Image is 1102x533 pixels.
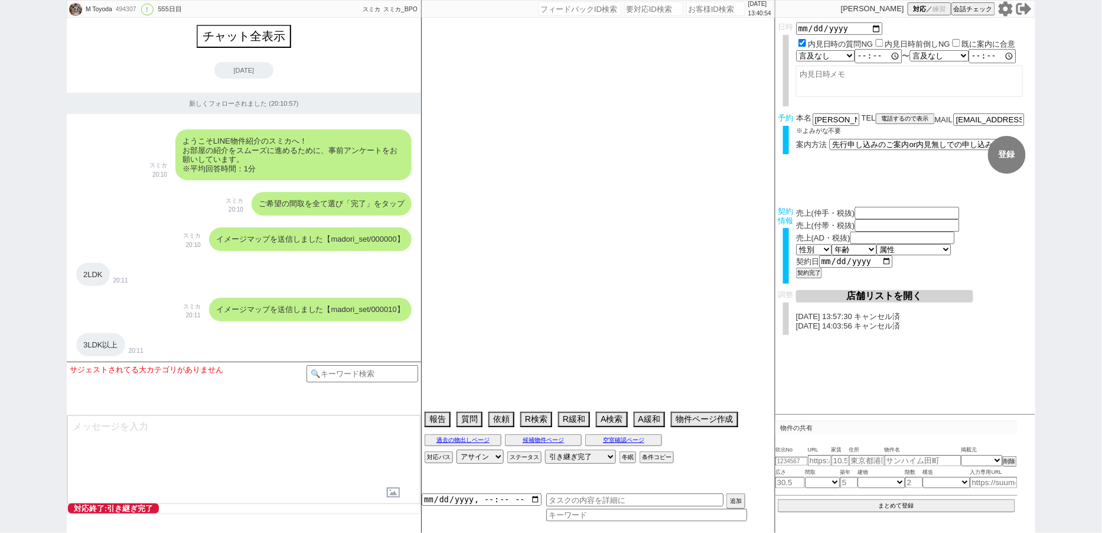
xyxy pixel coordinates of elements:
[796,127,842,134] span: ※よみがな不要
[546,493,723,506] input: タスクの内容を詳細に
[175,129,412,180] div: ようこそLINE物件紹介のスミカへ！ お部屋の紹介をスムーズに進めるために、事前アンケートをお願いしています。 ※平均回答時間：1分
[885,446,961,455] span: 物件名
[488,412,514,427] button: 依頼
[961,446,977,455] span: 掲載元
[775,457,808,466] input: 1234567
[183,311,201,320] p: 20:11
[840,477,858,488] input: 5
[778,113,794,122] span: 予約
[808,455,832,466] input: https://suumo.jp/chintai/jnc_000022489271
[539,2,621,16] input: フィードバックID検索
[67,93,421,114] div: 新しくフォローされました (20:10:57)
[778,22,794,31] span: 日時
[69,3,82,16] img: 0hWf7mkIhYCEkaFCCI_Od2NmpECyM5ZVFbMyZPKCccVHpwd08eZHoQL31HUnAndB9KNHZPLSpEXn4WB38vBEL0fR0kVn4jIEk...
[885,455,961,466] input: サンハイム田町
[905,468,923,477] span: 階数
[796,113,811,126] span: 本名
[158,5,182,14] div: 555日目
[775,446,808,455] span: 吹出No
[778,499,1015,512] button: まとめて登録
[796,312,1032,321] p: [DATE] 13:57:30 キャンセル済
[214,62,273,79] div: [DATE]
[183,240,201,250] p: 20:10
[113,276,128,285] p: 20:11
[129,346,144,356] p: 20:11
[796,140,827,149] span: 案内方法
[209,298,412,321] div: イメージマップを送信しました【madori_set/000010】
[914,5,927,14] span: 対応
[226,205,243,214] p: 20:10
[796,49,1032,63] div: 〜
[112,5,139,14] div: 494307
[778,207,794,225] span: 契約情報
[775,477,805,488] input: 30.5
[620,451,636,463] button: 冬眠
[778,290,794,299] span: 調整
[796,232,1032,244] div: 売上(AD・税抜)
[726,493,745,509] button: 追加
[363,6,380,12] span: スミカ
[988,136,1026,174] button: 登録
[935,115,953,124] span: MAIL
[520,412,552,427] button: R検索
[425,412,451,427] button: 報告
[808,40,873,48] label: 内見日時の質問NG
[841,4,904,14] p: [PERSON_NAME]
[558,412,590,427] button: R緩和
[596,412,627,427] button: A検索
[425,434,501,446] button: 過去の物出しページ
[84,5,112,14] div: M Toyoda
[858,468,905,477] span: 建物
[849,455,885,466] input: 東京都港区海岸３
[885,40,951,48] label: 内見日時前倒しNG
[507,451,542,463] button: ステータス
[686,2,745,16] input: お客様ID検索
[905,477,923,488] input: 2
[640,451,674,463] button: 条件コピー
[197,25,291,48] button: チャット全表示
[209,227,412,251] div: イメージマップを送信しました【madori_set/000000】
[425,451,453,463] button: 対応パス
[252,192,412,216] div: ご希望の間取を全て選び「完了」をタップ
[832,446,849,455] span: 家賃
[76,333,125,357] div: 3LDK以上
[149,170,167,180] p: 20:10
[183,231,201,240] p: スミカ
[1003,456,1017,467] button: 削除
[775,421,1018,435] p: 物件の共有
[796,219,1032,232] div: 売上(付帯・税抜)
[796,290,973,303] button: 店舗リストを開く
[383,6,418,12] span: スミカ_BPO
[457,412,482,427] button: 質問
[585,434,662,446] button: 空室確認ページ
[624,2,683,16] input: 要対応ID検索
[970,477,1018,488] input: https://suumo.jp/chintai/jnc_000022489271
[840,468,858,477] span: 築年
[923,468,970,477] span: 構造
[748,9,771,18] p: 13:40:54
[862,113,876,122] span: TEL
[226,196,243,206] p: スミカ
[68,503,159,513] span: 対応終了:引き継ぎ完了
[307,365,418,382] input: 🔍キーワード検索
[141,4,154,15] div: !
[951,2,995,15] button: 会話チェック
[796,321,1032,331] p: [DATE] 14:03:56 キャンセル済
[505,434,582,446] button: 候補物件ページ
[546,509,747,521] input: キーワード
[775,468,805,477] span: 広さ
[962,40,1016,48] label: 既に案内に合意
[954,5,993,14] span: 会話チェック
[808,446,832,455] span: URL
[970,468,1018,477] span: 入力専用URL
[933,5,946,14] span: 練習
[805,468,840,477] span: 間取
[70,365,307,375] div: サジェストされてる大カテゴリがありません
[796,207,1032,219] div: 売上(仲手・税抜)
[634,412,665,427] button: A緩和
[183,302,201,311] p: スミカ
[671,412,738,427] button: 物件ページ作成
[849,446,885,455] span: 住所
[832,455,849,466] input: 10.5
[796,255,1032,268] div: 契約日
